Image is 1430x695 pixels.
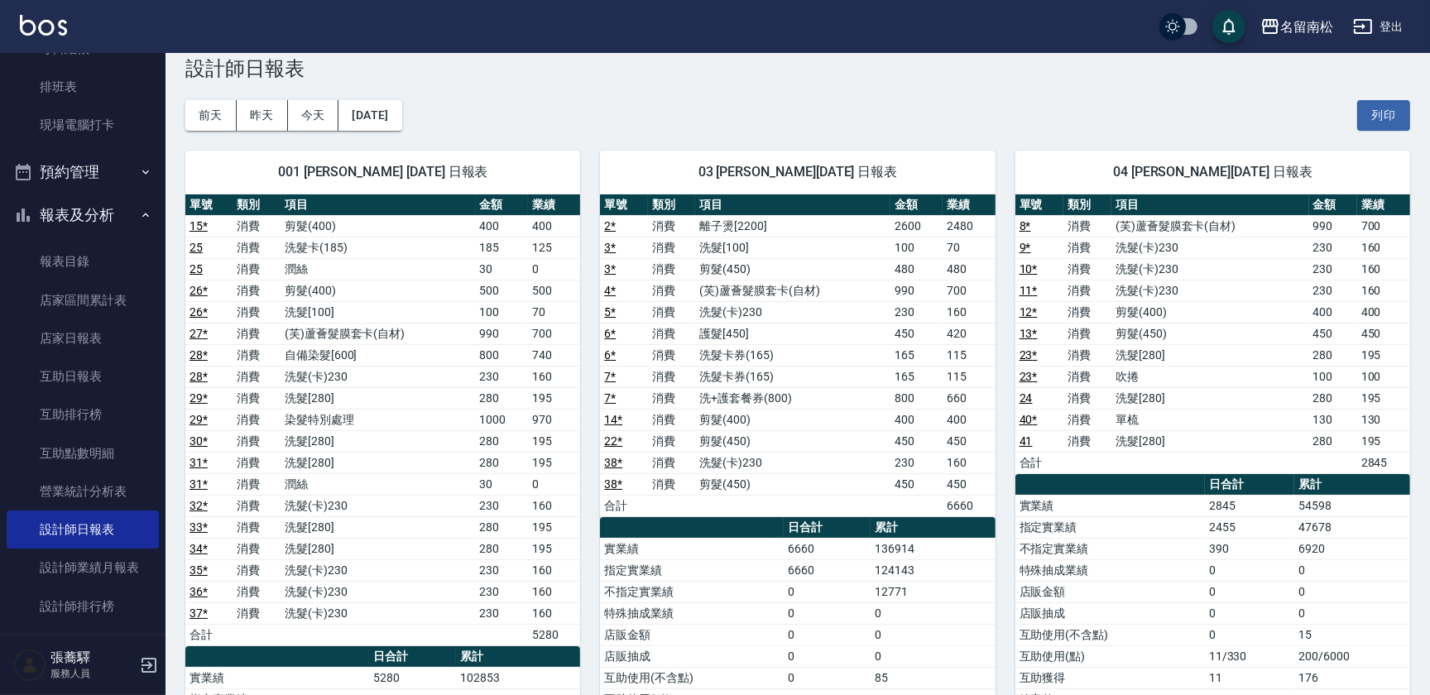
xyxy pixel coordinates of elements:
[7,434,159,472] a: 互助點數明細
[695,366,890,387] td: 洗髮卡券(165)
[528,473,580,495] td: 0
[1294,538,1410,559] td: 6920
[943,366,995,387] td: 115
[1205,581,1295,602] td: 0
[7,472,159,510] a: 營業統計分析表
[890,409,943,430] td: 400
[1294,624,1410,645] td: 15
[528,581,580,602] td: 160
[1309,215,1357,237] td: 990
[695,237,890,258] td: 洗髮[100]
[456,646,580,668] th: 累計
[1309,301,1357,323] td: 400
[890,323,943,344] td: 450
[871,667,995,688] td: 85
[600,624,784,645] td: 店販金額
[1309,387,1357,409] td: 280
[1294,581,1410,602] td: 0
[1294,495,1410,516] td: 54598
[281,237,476,258] td: 洗髮卡(185)
[281,409,476,430] td: 染髮特別處理
[1357,258,1410,280] td: 160
[185,100,237,131] button: 前天
[871,602,995,624] td: 0
[784,581,871,602] td: 0
[1357,100,1410,131] button: 列印
[943,452,995,473] td: 160
[233,538,280,559] td: 消費
[943,430,995,452] td: 450
[871,538,995,559] td: 136914
[281,430,476,452] td: 洗髮[280]
[369,667,456,688] td: 5280
[648,237,695,258] td: 消費
[1063,301,1111,323] td: 消費
[476,280,528,301] td: 500
[1346,12,1410,42] button: 登出
[1205,559,1295,581] td: 0
[1357,366,1410,387] td: 100
[784,667,871,688] td: 0
[1205,602,1295,624] td: 0
[281,280,476,301] td: 剪髮(400)
[1111,194,1309,216] th: 項目
[871,581,995,602] td: 12771
[281,559,476,581] td: 洗髮(卡)230
[185,194,233,216] th: 單號
[205,164,560,180] span: 001 [PERSON_NAME] [DATE] 日報表
[648,452,695,473] td: 消費
[233,387,280,409] td: 消費
[871,517,995,539] th: 累計
[476,323,528,344] td: 990
[476,237,528,258] td: 185
[600,495,647,516] td: 合計
[50,649,135,666] h5: 張蕎驛
[1294,667,1410,688] td: 176
[281,538,476,559] td: 洗髮[280]
[1015,194,1063,216] th: 單號
[890,344,943,366] td: 165
[281,387,476,409] td: 洗髮[280]
[1111,366,1309,387] td: 吹捲
[648,430,695,452] td: 消費
[13,649,46,682] img: Person
[943,194,995,216] th: 業績
[20,15,67,36] img: Logo
[784,559,871,581] td: 6660
[1357,323,1410,344] td: 450
[1357,301,1410,323] td: 400
[1294,516,1410,538] td: 47678
[476,344,528,366] td: 800
[281,473,476,495] td: 潤絲
[943,215,995,237] td: 2480
[695,323,890,344] td: 護髮[450]
[1294,602,1410,624] td: 0
[281,344,476,366] td: 自備染髮[600]
[281,366,476,387] td: 洗髮(卡)230
[1015,516,1205,538] td: 指定實業績
[695,258,890,280] td: 剪髮(450)
[784,624,871,645] td: 0
[1357,387,1410,409] td: 195
[1309,323,1357,344] td: 450
[281,516,476,538] td: 洗髮[280]
[871,624,995,645] td: 0
[476,559,528,581] td: 230
[281,323,476,344] td: (芙)蘆薈髮膜套卡(自材)
[943,473,995,495] td: 450
[233,409,280,430] td: 消費
[1309,280,1357,301] td: 230
[233,258,280,280] td: 消費
[233,301,280,323] td: 消費
[1111,215,1309,237] td: (芙)蘆薈髮膜套卡(自材)
[233,194,280,216] th: 類別
[528,559,580,581] td: 160
[1254,10,1340,44] button: 名留南松
[1111,387,1309,409] td: 洗髮[280]
[528,409,580,430] td: 970
[695,301,890,323] td: 洗髮(卡)230
[600,581,784,602] td: 不指定實業績
[185,624,233,645] td: 合計
[1015,602,1205,624] td: 店販抽成
[1111,430,1309,452] td: 洗髮[280]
